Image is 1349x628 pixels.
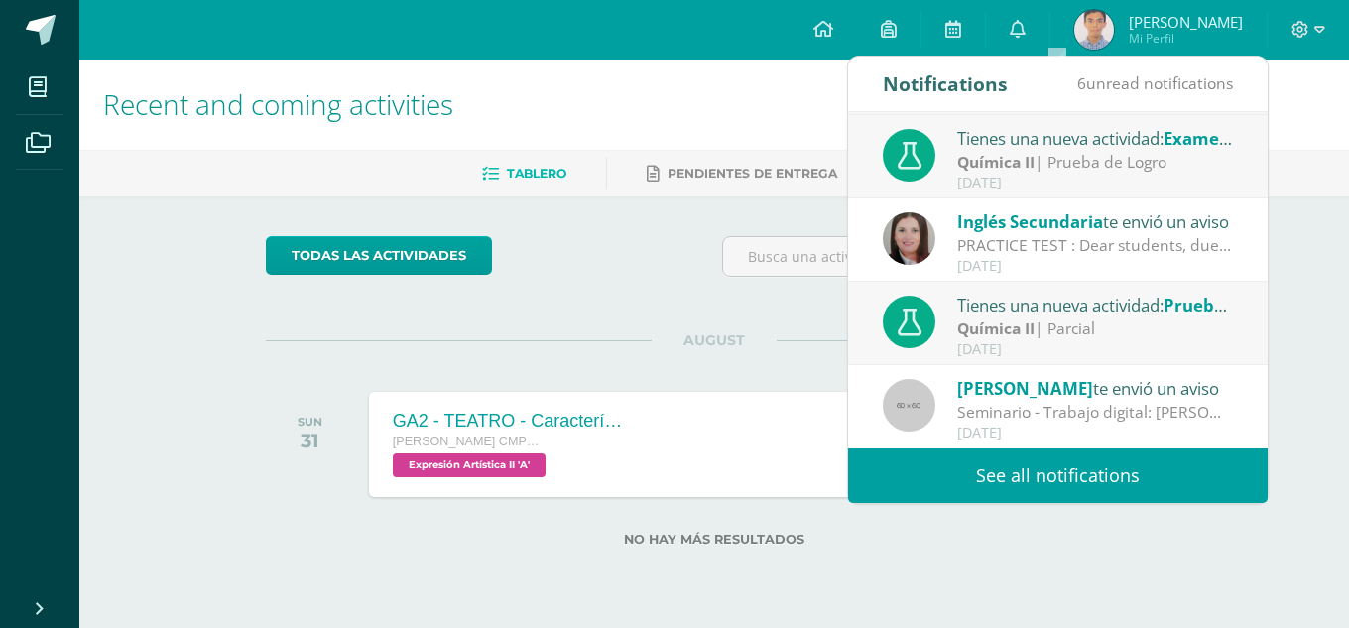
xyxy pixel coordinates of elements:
[723,237,1163,276] input: Busca una actividad próxima aquí...
[957,175,1233,191] div: [DATE]
[957,258,1233,275] div: [DATE]
[298,415,322,429] div: SUN
[1164,127,1317,150] span: Examen de unidad
[957,234,1233,257] div: PRACTICE TEST : Dear students, due to the circumstances (internet, platform and time) the practic...
[393,411,631,432] div: GA2 - TEATRO - Características y elementos del teatro
[647,158,837,189] a: Pendientes de entrega
[1074,10,1114,50] img: 1d09ea9908c0966139a5aa0278cb10d6.png
[507,166,566,181] span: Tablero
[957,208,1233,234] div: te envió un aviso
[957,401,1233,424] div: Seminario - Trabajo digital: Quinto Bachillerato Adjunto en este correo el instructivo final para...
[848,448,1268,503] a: See all notifications
[957,151,1233,174] div: | Prueba de Logro
[1077,72,1086,94] span: 6
[393,453,546,477] span: Expresión Artística II 'A'
[957,125,1233,151] div: Tienes una nueva actividad:
[266,236,492,275] a: todas las Actividades
[298,429,322,452] div: 31
[652,331,777,349] span: AUGUST
[957,151,1035,173] strong: Química II
[1077,72,1233,94] span: unread notifications
[668,166,837,181] span: Pendientes de entrega
[883,212,935,265] img: 8af0450cf43d44e38c4a1497329761f3.png
[957,341,1233,358] div: [DATE]
[957,425,1233,441] div: [DATE]
[957,377,1093,400] span: [PERSON_NAME]
[883,57,1008,111] div: Notifications
[103,85,453,123] span: Recent and coming activities
[266,532,1164,547] label: No hay más resultados
[957,317,1035,339] strong: Química II
[957,375,1233,401] div: te envió un aviso
[1129,12,1243,32] span: [PERSON_NAME]
[957,210,1103,233] span: Inglés Secundaria
[883,379,935,432] img: 60x60
[393,435,542,448] span: [PERSON_NAME] CMP Bachillerato en CCLL con Orientación en Computación
[482,158,566,189] a: Tablero
[957,292,1233,317] div: Tienes una nueva actividad:
[1129,30,1243,47] span: Mi Perfil
[957,317,1233,340] div: | Parcial
[1164,294,1286,316] span: Prueba parcial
